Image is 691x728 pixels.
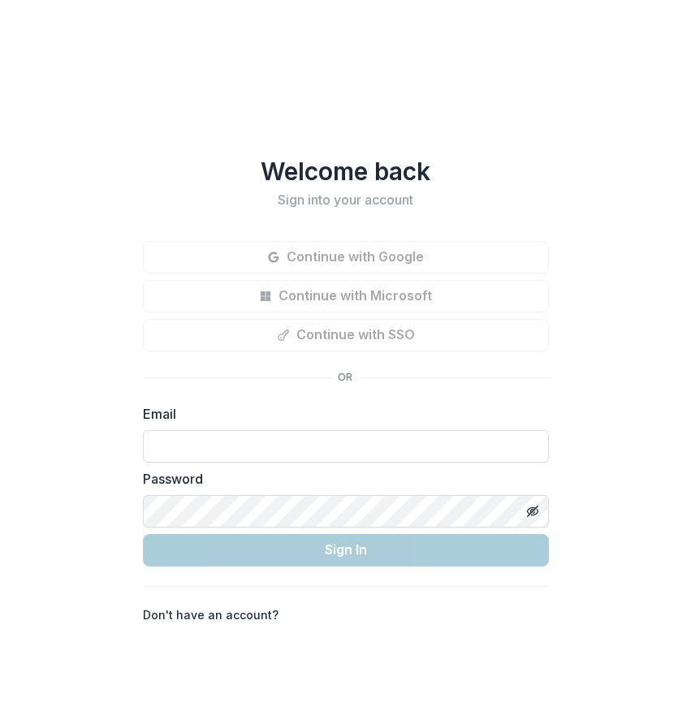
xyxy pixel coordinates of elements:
[143,192,549,208] h2: Sign into your account
[143,241,549,274] button: Continue with Google
[143,319,549,351] button: Continue with SSO
[143,606,279,623] p: Don't have an account?
[520,498,546,524] button: Toggle password visibility
[143,469,539,489] label: Password
[143,280,549,312] button: Continue with Microsoft
[143,534,549,566] button: Sign In
[143,157,549,186] h1: Welcome back
[143,404,539,424] label: Email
